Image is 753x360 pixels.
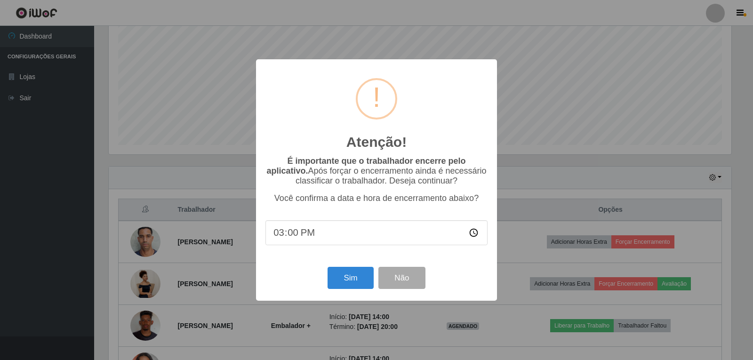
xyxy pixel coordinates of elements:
[265,193,488,203] p: Você confirma a data e hora de encerramento abaixo?
[328,267,373,289] button: Sim
[265,156,488,186] p: Após forçar o encerramento ainda é necessário classificar o trabalhador. Deseja continuar?
[266,156,465,176] b: É importante que o trabalhador encerre pelo aplicativo.
[346,134,407,151] h2: Atenção!
[378,267,425,289] button: Não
